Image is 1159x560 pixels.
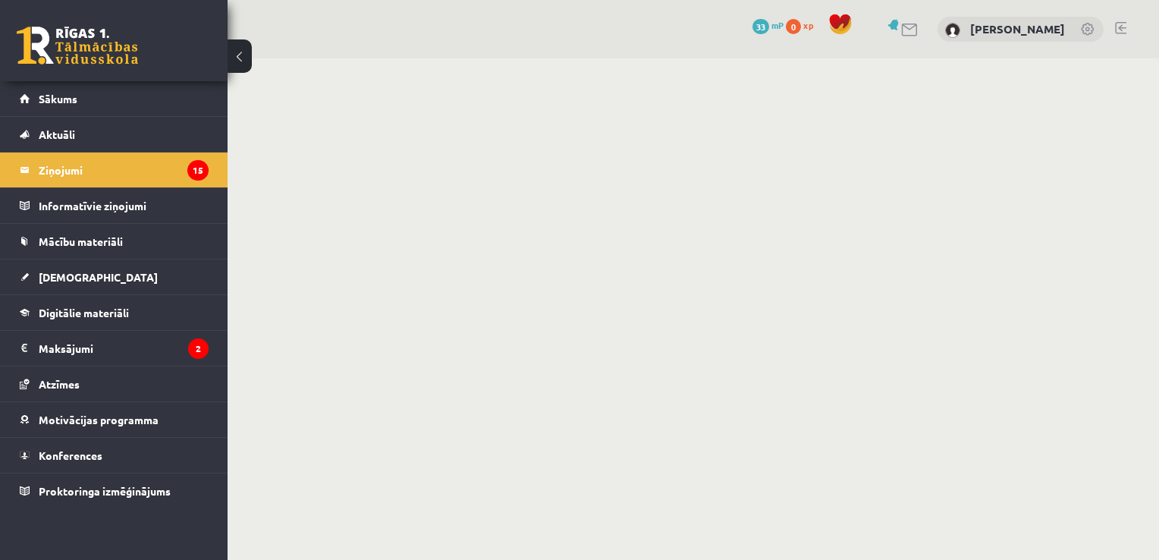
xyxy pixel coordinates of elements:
[20,260,209,294] a: [DEMOGRAPHIC_DATA]
[39,413,159,426] span: Motivācijas programma
[39,270,158,284] span: [DEMOGRAPHIC_DATA]
[20,331,209,366] a: Maksājumi2
[20,438,209,473] a: Konferences
[20,188,209,223] a: Informatīvie ziņojumi
[20,367,209,401] a: Atzīmes
[39,153,209,187] legend: Ziņojumi
[187,160,209,181] i: 15
[20,117,209,152] a: Aktuāli
[786,19,821,31] a: 0 xp
[39,188,209,223] legend: Informatīvie ziņojumi
[20,473,209,508] a: Proktoringa izmēģinājums
[39,331,209,366] legend: Maksājumi
[771,19,784,31] span: mP
[20,153,209,187] a: Ziņojumi15
[39,92,77,105] span: Sākums
[39,306,129,319] span: Digitālie materiāli
[20,81,209,116] a: Sākums
[803,19,813,31] span: xp
[786,19,801,34] span: 0
[188,338,209,359] i: 2
[39,127,75,141] span: Aktuāli
[945,23,960,38] img: Ivanda Kokina
[20,224,209,259] a: Mācību materiāli
[752,19,769,34] span: 33
[17,27,138,64] a: Rīgas 1. Tālmācības vidusskola
[39,484,171,498] span: Proktoringa izmēģinājums
[20,295,209,330] a: Digitālie materiāli
[970,21,1065,36] a: [PERSON_NAME]
[752,19,784,31] a: 33 mP
[39,377,80,391] span: Atzīmes
[39,448,102,462] span: Konferences
[20,402,209,437] a: Motivācijas programma
[39,234,123,248] span: Mācību materiāli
